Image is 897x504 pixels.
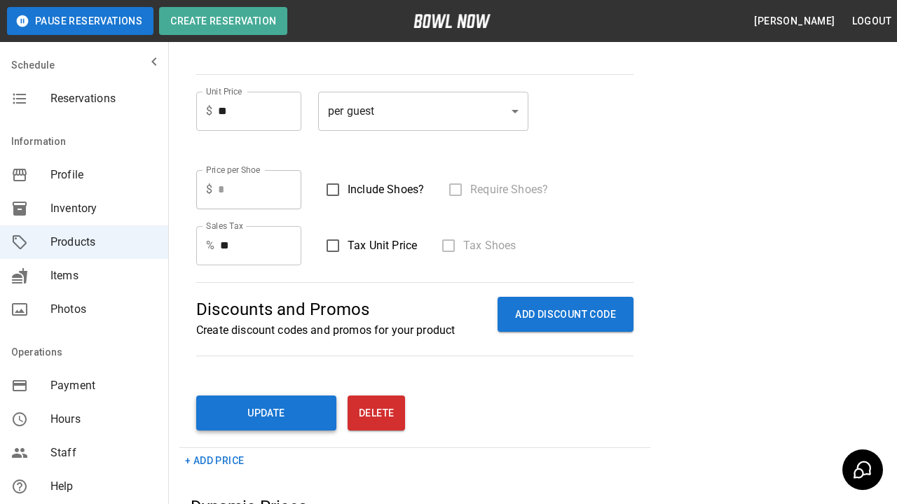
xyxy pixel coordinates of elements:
p: % [206,237,214,254]
span: Products [50,234,157,251]
span: Photos [50,301,157,318]
button: Update [196,395,336,430]
span: Reservations [50,90,157,107]
button: + Add Price [179,448,249,474]
span: Inventory [50,200,157,217]
span: Payment [50,377,157,394]
p: Discounts and Promos [196,297,455,322]
span: Hours [50,411,157,428]
div: per guest [318,92,528,131]
p: $ [206,103,212,120]
button: Pause Reservations [7,7,153,35]
span: Staff [50,444,157,461]
p: $ [206,181,212,198]
span: Tax Shoes [463,237,516,254]
span: Profile [50,167,157,183]
span: Items [50,267,157,284]
button: Create Reservation [159,7,287,35]
button: Delete [348,395,405,430]
button: [PERSON_NAME] [748,8,840,34]
span: Include Shoes? [348,181,424,198]
span: Require Shoes? [470,181,548,198]
span: Help [50,478,157,495]
span: Tax Unit Price [348,237,417,254]
button: ADD DISCOUNT CODE [498,297,634,332]
p: Create discount codes and promos for your product [196,322,455,339]
img: logo [413,14,491,28]
button: Logout [847,8,897,34]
